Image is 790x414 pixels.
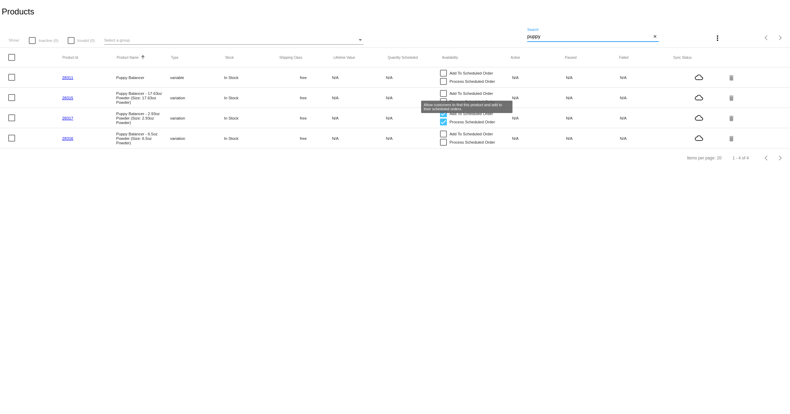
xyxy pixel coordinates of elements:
[512,114,566,122] mat-cell: N/A
[774,31,787,45] button: Next page
[104,36,363,45] mat-select: Select a group
[278,114,332,122] mat-cell: free
[117,55,139,59] button: Change sorting for ProductName
[652,33,659,41] button: Clear
[450,98,495,106] span: Process Scheduled Order
[63,55,78,59] button: Change sorting for ExternalId
[728,133,736,144] mat-icon: delete
[116,130,170,147] mat-cell: Puppy Balancer - 6.5oz Powder (Size: 6.5oz Powder)
[674,73,724,81] mat-icon: cloud_queue
[512,94,566,102] mat-cell: N/A
[278,94,332,102] mat-cell: free
[527,34,652,40] input: Search
[62,75,73,80] a: 28311
[717,156,721,160] div: 20
[566,134,620,142] mat-cell: N/A
[386,94,440,102] mat-cell: N/A
[450,69,493,77] span: Add To Scheduled Order
[62,96,73,100] a: 28315
[62,116,73,120] a: 28317
[224,94,278,102] mat-cell: In Stock
[620,114,674,122] mat-cell: N/A
[619,55,628,59] button: Change sorting for TotalQuantityFailed
[116,89,170,106] mat-cell: Puppy Balancer - 17.63oz Powder (Size: 17.63oz Powder)
[388,55,418,59] button: Change sorting for QuantityScheduled
[566,94,620,102] mat-cell: N/A
[104,38,130,42] span: Select a group
[170,74,224,81] mat-cell: variable
[566,74,620,81] mat-cell: N/A
[77,36,95,45] span: Invalid (0)
[450,77,495,86] span: Process Scheduled Order
[9,38,20,42] span: Show:
[170,114,224,122] mat-cell: variation
[450,138,495,146] span: Process Scheduled Order
[278,74,332,81] mat-cell: free
[728,113,736,123] mat-icon: delete
[620,134,674,142] mat-cell: N/A
[620,94,674,102] mat-cell: N/A
[116,74,170,81] mat-cell: Puppy Balancer
[332,94,386,102] mat-cell: N/A
[386,114,440,122] mat-cell: N/A
[566,114,620,122] mat-cell: N/A
[512,74,566,81] mat-cell: N/A
[760,151,774,165] button: Previous page
[728,92,736,103] mat-icon: delete
[38,36,58,45] span: Inactive (0)
[450,89,493,98] span: Add To Scheduled Order
[760,31,774,45] button: Previous page
[450,130,493,138] span: Add To Scheduled Order
[653,34,657,40] mat-icon: close
[687,156,715,160] div: Items per page:
[450,110,493,118] span: Add To Scheduled Order
[224,114,278,122] mat-cell: In Stock
[450,118,495,126] span: Process Scheduled Order
[386,134,440,142] mat-cell: N/A
[733,156,749,160] div: 1 - 4 of 4
[278,134,332,142] mat-cell: free
[442,56,511,59] mat-header-cell: Availability
[225,55,234,59] button: Change sorting for StockLevel
[713,34,722,42] mat-icon: more_vert
[171,55,179,59] button: Change sorting for ProductType
[332,114,386,122] mat-cell: N/A
[62,136,73,141] a: 28316
[332,134,386,142] mat-cell: N/A
[334,55,355,59] button: Change sorting for LifetimeValue
[774,151,787,165] button: Next page
[511,55,520,59] button: Change sorting for TotalQuantityScheduledActive
[170,134,224,142] mat-cell: variation
[170,94,224,102] mat-cell: variation
[512,134,566,142] mat-cell: N/A
[674,114,724,122] mat-icon: cloud_queue
[386,74,440,81] mat-cell: N/A
[674,93,724,102] mat-icon: cloud_queue
[728,72,736,83] mat-icon: delete
[279,55,302,59] button: Change sorting for ShippingClass
[224,134,278,142] mat-cell: In Stock
[224,74,278,81] mat-cell: In Stock
[2,7,34,16] h2: Products
[620,74,674,81] mat-cell: N/A
[673,55,691,59] button: Change sorting for ValidationErrorCode
[565,55,577,59] button: Change sorting for TotalQuantityScheduledPaused
[116,110,170,126] mat-cell: Puppy Balancer - 2.93oz Powder (Size: 2.93oz Powder)
[674,134,724,142] mat-icon: cloud_queue
[332,74,386,81] mat-cell: N/A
